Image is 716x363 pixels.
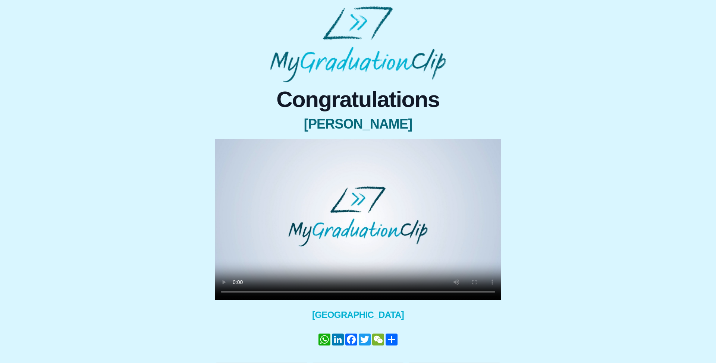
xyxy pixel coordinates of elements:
[345,334,358,345] a: Facebook
[215,117,501,132] span: [PERSON_NAME]
[318,334,331,345] a: WhatsApp
[270,6,446,82] img: MyGraduationClip
[215,309,501,321] span: [GEOGRAPHIC_DATA]
[371,334,385,345] a: WeChat
[331,334,345,345] a: LinkedIn
[385,334,398,345] a: Share
[358,334,371,345] a: Twitter
[215,88,501,111] span: Congratulations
